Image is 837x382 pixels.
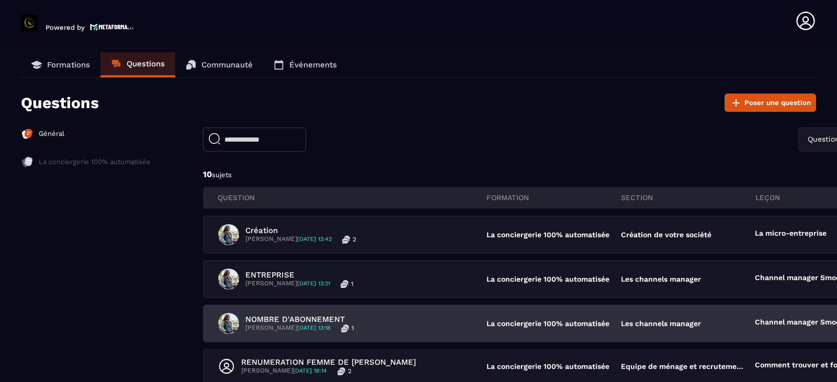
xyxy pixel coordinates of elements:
[621,230,711,239] p: Création de votre société
[487,193,621,202] p: FORMATION
[353,235,356,244] p: 2
[621,193,755,202] p: section
[725,94,816,112] button: Poser une question
[293,367,327,374] span: [DATE] 18:14
[297,236,332,242] span: [DATE] 13:42
[218,193,487,202] p: QUESTION
[47,60,90,70] p: Formations
[21,156,33,168] img: formation-icon-inac.db86bb20.svg
[21,128,33,140] img: formation-icon-active.2ea72e5a.svg
[90,22,134,31] img: logo
[621,319,701,328] p: Les channels manager
[351,280,354,288] p: 1
[175,52,263,77] a: Communauté
[21,94,99,112] p: Questions
[241,357,416,367] p: RENUMERATION FEMME DE [PERSON_NAME]
[39,129,64,138] p: Général
[245,324,331,332] p: [PERSON_NAME]
[487,230,610,239] p: La conciergerie 100% automatisée
[621,275,701,283] p: Les channels manager
[201,60,253,70] p: Communauté
[245,226,356,235] p: Création
[621,362,745,371] p: Equipe de ménage et recrutement gestionnaire
[245,280,330,288] p: [PERSON_NAME]
[755,229,827,240] p: La micro-entreprise
[245,235,332,244] p: [PERSON_NAME]
[127,59,165,68] p: Questions
[352,324,354,332] p: 1
[487,275,610,283] p: La conciergerie 100% automatisée
[487,319,610,328] p: La conciergerie 100% automatisée
[100,52,175,77] a: Questions
[245,315,354,324] p: NOMBRE D'ABONNEMENT
[21,15,38,31] img: logo-branding
[348,367,352,375] p: 2
[39,157,151,167] p: La conciergerie 100% automatisée
[241,367,327,375] p: [PERSON_NAME]
[212,171,232,179] span: sujets
[46,24,85,31] p: Powered by
[487,362,610,371] p: La conciergerie 100% automatisée
[297,280,330,287] span: [DATE] 13:21
[289,60,337,70] p: Événements
[21,52,100,77] a: Formations
[263,52,347,77] a: Événements
[245,270,354,280] p: ENTREPRISE
[297,325,331,331] span: [DATE] 13:18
